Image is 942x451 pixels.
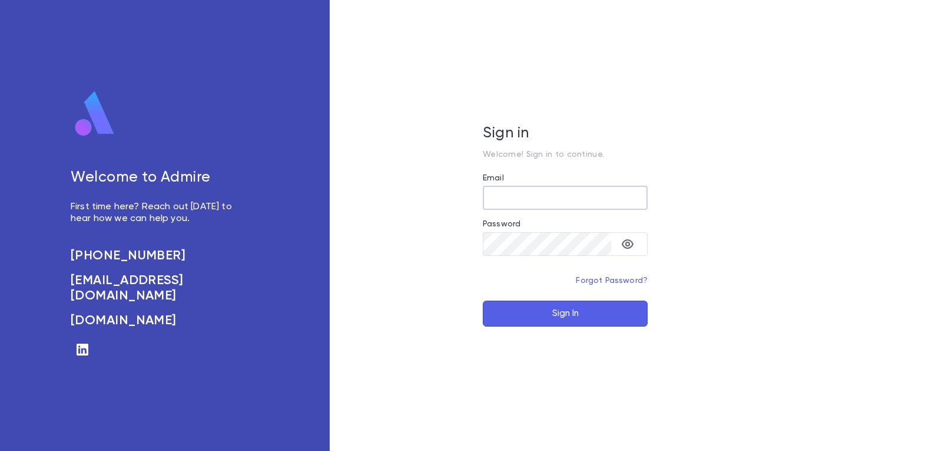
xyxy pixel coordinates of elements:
[483,125,648,143] h5: Sign in
[483,219,520,229] label: Password
[483,150,648,159] p: Welcome! Sign in to continue.
[71,273,245,304] a: [EMAIL_ADDRESS][DOMAIN_NAME]
[483,173,504,183] label: Email
[71,201,245,225] p: First time here? Reach out [DATE] to hear how we can help you.
[616,232,639,256] button: toggle password visibility
[576,276,648,285] a: Forgot Password?
[483,301,648,327] button: Sign In
[71,248,245,264] a: [PHONE_NUMBER]
[71,169,245,187] h5: Welcome to Admire
[71,90,119,137] img: logo
[71,313,245,328] a: [DOMAIN_NAME]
